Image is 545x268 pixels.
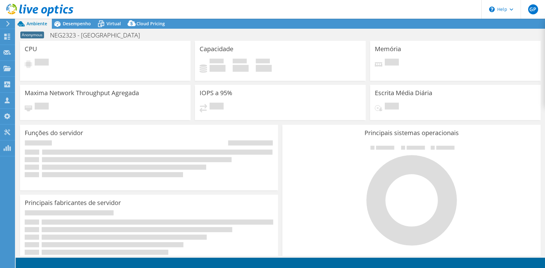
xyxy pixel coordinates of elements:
[385,59,399,67] span: Pendente
[107,21,121,27] span: Virtual
[210,103,224,111] span: Pendente
[210,59,224,65] span: Usado
[35,59,49,67] span: Pendente
[375,46,401,52] h3: Memória
[25,46,37,52] h3: CPU
[200,90,232,96] h3: IOPS a 95%
[63,21,91,27] span: Desempenho
[256,59,270,65] span: Total
[25,129,83,136] h3: Funções do servidor
[25,199,121,206] h3: Principais fabricantes de servidor
[136,21,165,27] span: Cloud Pricing
[233,59,247,65] span: Disponível
[20,32,44,38] span: Anonymous
[528,4,538,14] span: GP
[35,103,49,111] span: Pendente
[375,90,432,96] h3: Escrita Média Diária
[210,65,225,72] h4: 0 GiB
[233,65,249,72] h4: 0 GiB
[287,129,536,136] h3: Principais sistemas operacionais
[489,7,495,12] svg: \n
[200,46,233,52] h3: Capacidade
[256,65,272,72] h4: 0 GiB
[25,90,139,96] h3: Maxima Network Throughput Agregada
[47,32,150,39] h1: NEG2323 - [GEOGRAPHIC_DATA]
[27,21,47,27] span: Ambiente
[385,103,399,111] span: Pendente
